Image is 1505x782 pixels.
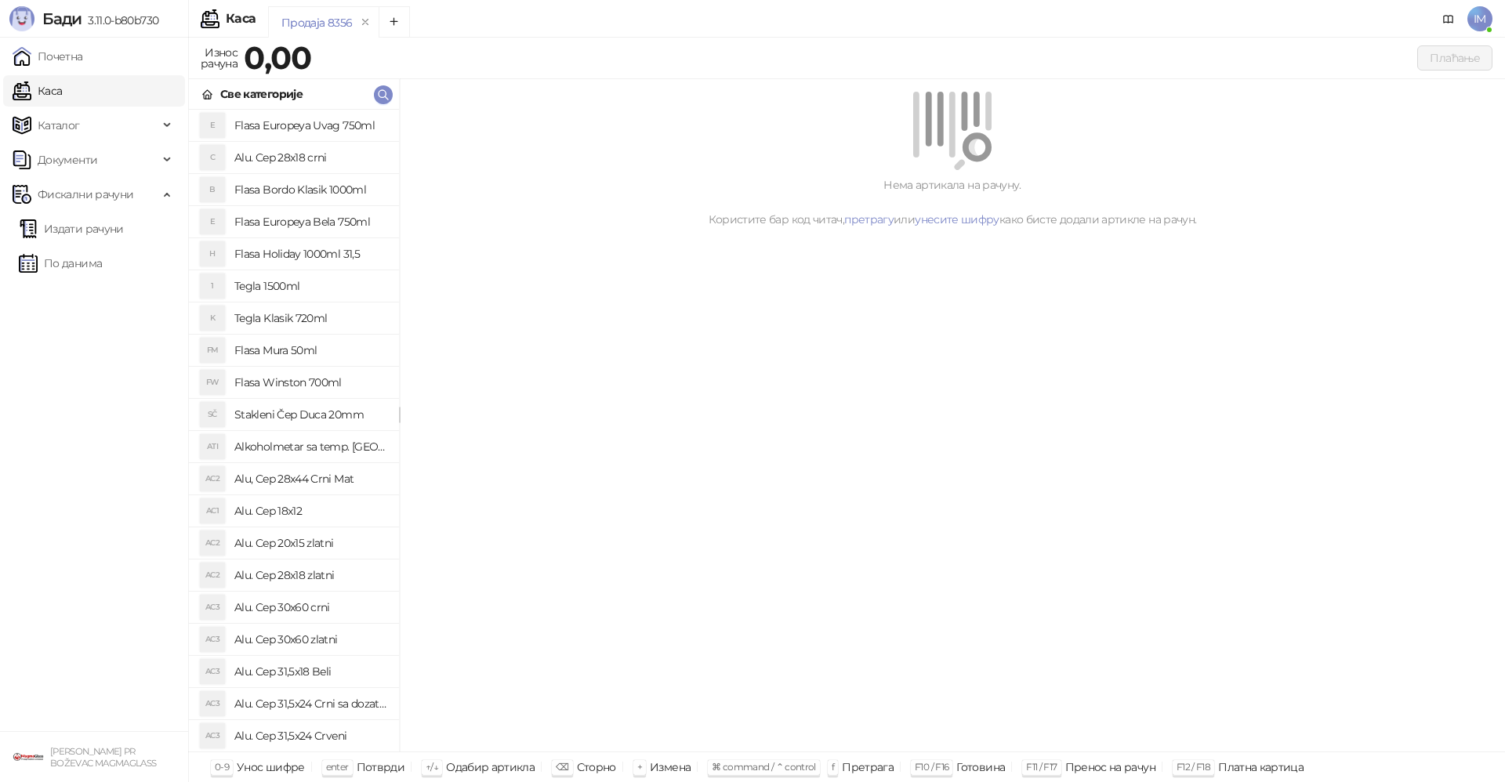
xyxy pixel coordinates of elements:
[200,306,225,331] div: K
[200,273,225,299] div: 1
[234,177,386,202] h4: Flasa Bordo Klasik 1000ml
[234,338,386,363] h4: Flasa Mura 50ml
[226,13,256,25] div: Каса
[19,213,124,244] a: Издати рачуни
[200,145,225,170] div: C
[13,741,44,773] img: 64x64-companyLogo-1893ffd3-f8d7-40ed-872e-741d608dc9d9.png
[355,16,375,29] button: remove
[1417,45,1492,71] button: Плаћање
[200,691,225,716] div: AC3
[9,6,34,31] img: Logo
[42,9,82,28] span: Бади
[13,75,62,107] a: Каса
[832,761,834,773] span: f
[198,42,241,74] div: Износ рачуна
[38,110,80,141] span: Каталог
[915,212,999,226] a: унесите шифру
[1065,757,1155,777] div: Пренос на рачун
[234,241,386,266] h4: Flasa Holiday 1000ml 31,5
[844,212,894,226] a: претрагу
[234,498,386,523] h4: Alu. Cep 18x12
[326,761,349,773] span: enter
[200,209,225,234] div: E
[915,761,948,773] span: F10 / F16
[234,466,386,491] h4: Alu, Cep 28x44 Crni Mat
[1436,6,1461,31] a: Документација
[426,761,438,773] span: ↑/↓
[234,595,386,620] h4: Alu. Cep 30x60 crni
[200,595,225,620] div: AC3
[577,757,616,777] div: Сторно
[234,306,386,331] h4: Tegla Klasik 720ml
[1218,757,1304,777] div: Платна картица
[1467,6,1492,31] span: IM
[637,761,642,773] span: +
[1026,761,1057,773] span: F11 / F17
[842,757,894,777] div: Претрага
[19,248,102,279] a: По данима
[215,761,229,773] span: 0-9
[281,14,352,31] div: Продаја 8356
[200,338,225,363] div: FM
[200,466,225,491] div: AC2
[234,273,386,299] h4: Tegla 1500ml
[200,563,225,588] div: AC2
[234,691,386,716] h4: Alu. Cep 31,5x24 Crni sa dozatorom
[419,176,1486,228] div: Нема артикала на рачуну. Користите бар код читач, или како бисте додали артикле на рачун.
[200,434,225,459] div: ATI
[200,370,225,395] div: FW
[234,145,386,170] h4: Alu. Cep 28x18 crni
[200,402,225,427] div: SČ
[650,757,691,777] div: Измена
[244,38,311,77] strong: 0,00
[200,723,225,748] div: AC3
[200,627,225,652] div: AC3
[234,723,386,748] h4: Alu. Cep 31,5x24 Crveni
[712,761,816,773] span: ⌘ command / ⌃ control
[82,13,158,27] span: 3.11.0-b80b730
[13,41,83,72] a: Почетна
[200,530,225,556] div: AC2
[234,209,386,234] h4: Flasa Europeya Bela 750ml
[234,659,386,684] h4: Alu. Cep 31,5x18 Beli
[446,757,535,777] div: Одабир артикла
[237,757,305,777] div: Унос шифре
[556,761,568,773] span: ⌫
[200,113,225,138] div: E
[200,659,225,684] div: AC3
[220,85,303,103] div: Све категорије
[234,563,386,588] h4: Alu. Cep 28x18 zlatni
[200,498,225,523] div: AC1
[234,530,386,556] h4: Alu. Cep 20x15 zlatni
[38,144,97,176] span: Документи
[189,110,399,751] div: grid
[200,177,225,202] div: B
[1177,761,1210,773] span: F12 / F18
[234,434,386,459] h4: Alkoholmetar sa temp. [GEOGRAPHIC_DATA]
[234,402,386,427] h4: Stakleni Čep Duca 20mm
[956,757,1005,777] div: Готовина
[38,179,133,210] span: Фискални рачуни
[357,757,405,777] div: Потврди
[379,6,410,38] button: Add tab
[50,746,156,769] small: [PERSON_NAME] PR BOŽEVAC MAGMAGLASS
[234,627,386,652] h4: Alu. Cep 30x60 zlatni
[200,241,225,266] div: H
[234,113,386,138] h4: Flasa Europeya Uvag 750ml
[234,370,386,395] h4: Flasa Winston 700ml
